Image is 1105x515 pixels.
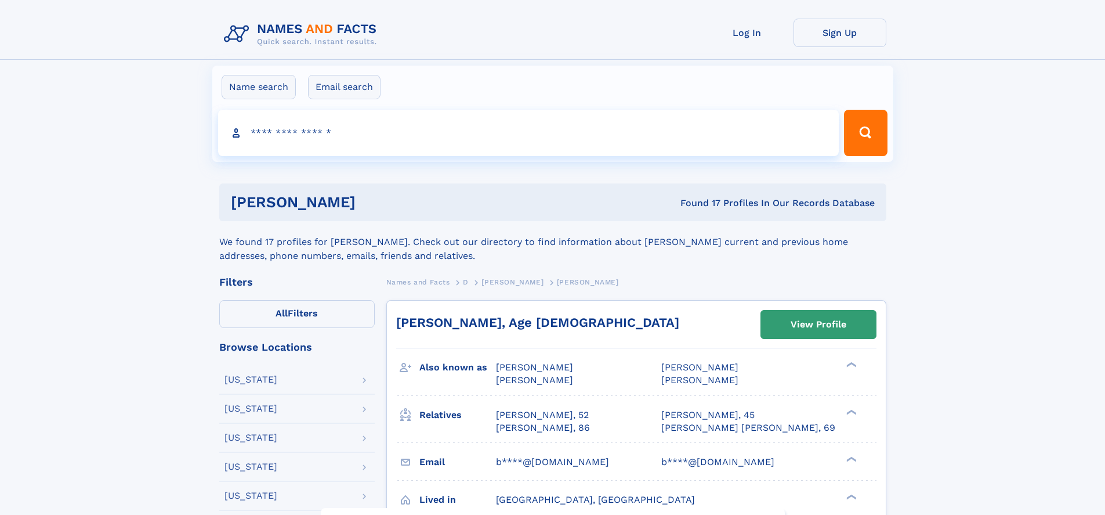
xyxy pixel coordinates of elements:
div: [US_STATE] [224,462,277,471]
div: We found 17 profiles for [PERSON_NAME]. Check out our directory to find information about [PERSON... [219,221,886,263]
a: Sign Up [794,19,886,47]
span: [PERSON_NAME] [661,374,738,386]
a: D [463,275,469,289]
div: ❯ [843,408,857,416]
div: [US_STATE] [224,433,277,442]
h3: Lived in [419,490,496,510]
a: Log In [701,19,794,47]
span: [PERSON_NAME] [496,362,573,373]
span: D [463,278,469,286]
span: [PERSON_NAME] [481,278,544,286]
div: [US_STATE] [224,404,277,413]
div: [US_STATE] [224,491,277,500]
h3: Also known as [419,358,496,377]
a: [PERSON_NAME] [PERSON_NAME], 69 [661,422,835,434]
a: [PERSON_NAME], 45 [661,409,755,422]
div: View Profile [791,311,846,338]
label: Name search [222,75,296,99]
span: [GEOGRAPHIC_DATA], [GEOGRAPHIC_DATA] [496,494,695,505]
div: ❯ [843,361,857,369]
label: Filters [219,300,375,328]
a: [PERSON_NAME], Age [DEMOGRAPHIC_DATA] [396,315,679,330]
label: Email search [308,75,381,99]
div: Filters [219,277,375,287]
h1: [PERSON_NAME] [231,195,518,210]
h3: Email [419,452,496,472]
div: [US_STATE] [224,375,277,384]
img: Logo Names and Facts [219,19,386,50]
div: Browse Locations [219,342,375,352]
span: [PERSON_NAME] [661,362,738,373]
span: All [276,308,288,319]
a: Names and Facts [386,275,450,289]
div: ❯ [843,493,857,500]
a: [PERSON_NAME] [481,275,544,289]
a: [PERSON_NAME], 86 [496,422,590,434]
h3: Relatives [419,405,496,425]
input: search input [218,110,839,156]
a: [PERSON_NAME], 52 [496,409,589,422]
button: Search Button [844,110,887,156]
span: [PERSON_NAME] [557,278,619,286]
div: ❯ [843,455,857,463]
a: View Profile [761,311,876,338]
div: Found 17 Profiles In Our Records Database [518,197,875,210]
span: [PERSON_NAME] [496,374,573,386]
